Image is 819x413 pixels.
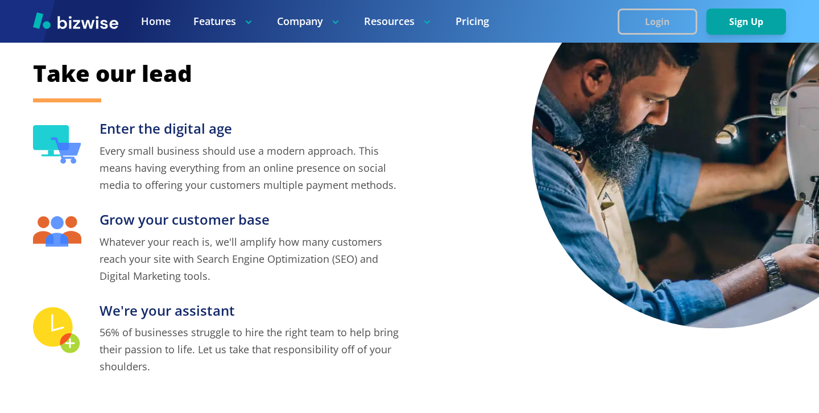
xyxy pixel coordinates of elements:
[100,119,409,138] h3: Enter the digital age
[618,9,697,35] button: Login
[364,14,433,28] p: Resources
[33,58,787,89] h2: Take our lead
[33,12,118,29] img: Bizwise Logo
[100,233,409,284] p: Whatever your reach is, we'll amplify how many customers reach your site with Search Engine Optim...
[706,9,786,35] button: Sign Up
[456,14,489,28] a: Pricing
[33,125,81,164] img: Enter the digital age Icon
[100,302,409,320] h3: We're your assistant
[100,142,409,193] p: Every small business should use a modern approach. This means having everything from an online pr...
[33,216,81,247] img: Grow your customer base Icon
[100,210,409,229] h3: Grow your customer base
[706,16,786,27] a: Sign Up
[141,14,171,28] a: Home
[618,16,706,27] a: Login
[33,307,81,354] img: We're your assistant Icon
[277,14,341,28] p: Company
[193,14,254,28] p: Features
[100,324,409,375] p: 56% of businesses struggle to hire the right team to help bring their passion to life. Let us tak...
